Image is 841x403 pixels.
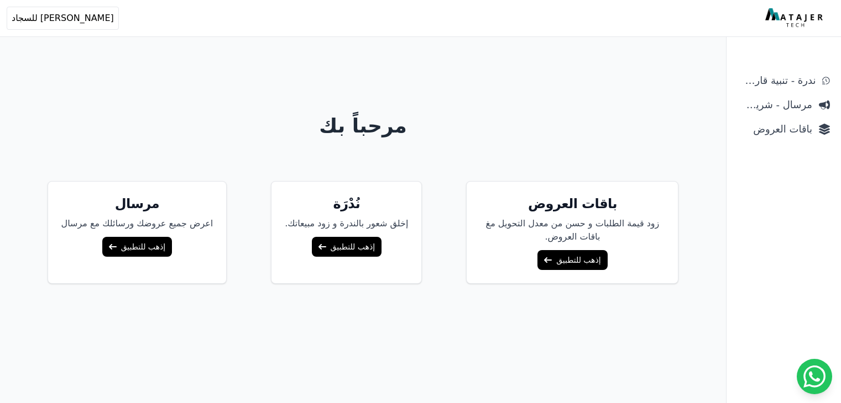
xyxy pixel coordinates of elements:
span: مرسال - شريط دعاية [738,97,812,113]
p: اعرض جميع عروضك ورسائلك مع مرسال [61,217,213,230]
a: إذهب للتطبيق [312,237,382,257]
p: إخلق شعور بالندرة و زود مبيعاتك. [285,217,408,230]
h5: نُدْرَة [285,195,408,213]
h1: مرحباً بك [9,115,717,137]
img: MatajerTech Logo [765,8,826,28]
a: إذهب للتطبيق [537,250,607,270]
h5: مرسال [61,195,213,213]
span: باقات العروض [738,121,812,137]
button: [PERSON_NAME] للسجاد [7,7,119,30]
span: [PERSON_NAME] للسجاد [12,12,114,25]
p: زود قيمة الطلبات و حسن من معدل التحويل مغ باقات العروض. [480,217,665,243]
a: إذهب للتطبيق [102,237,172,257]
h5: باقات العروض [480,195,665,213]
span: ندرة - تنبية قارب علي النفاذ [738,73,816,88]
